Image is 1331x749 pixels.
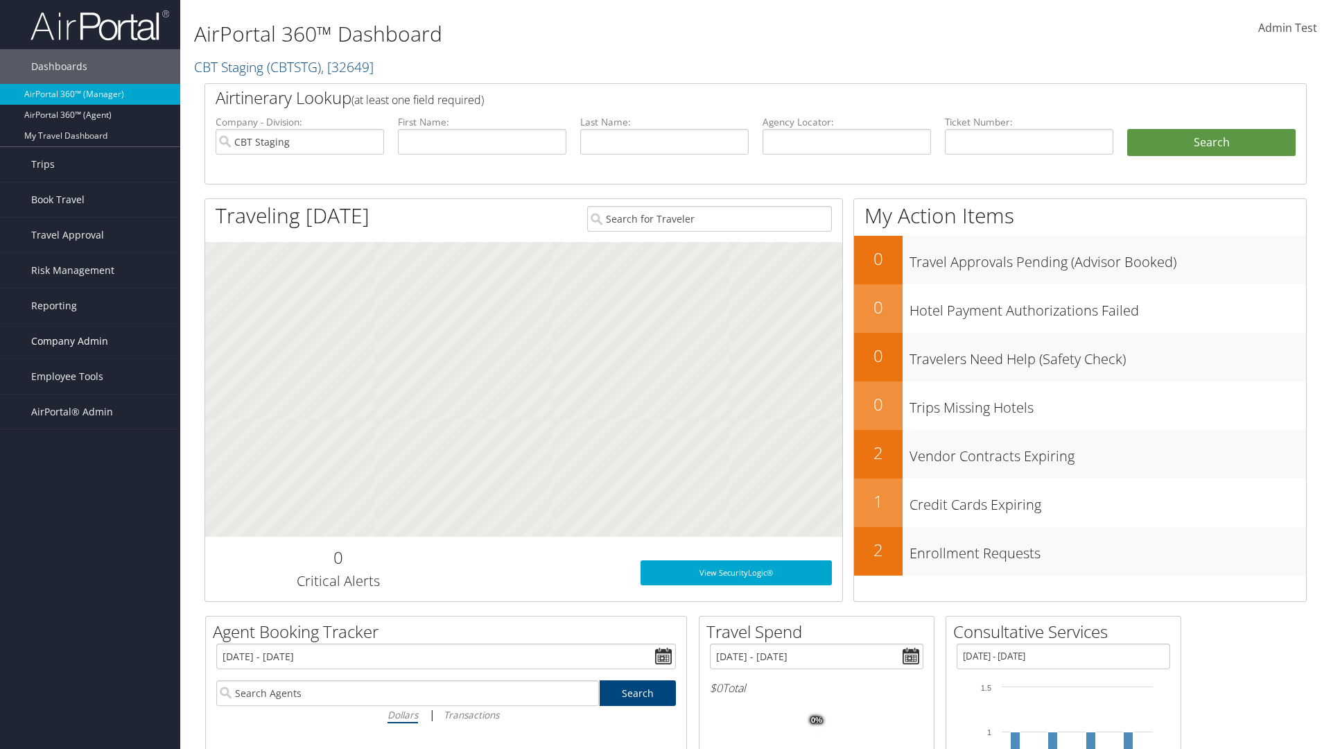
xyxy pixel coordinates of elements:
h3: Critical Alerts [216,571,460,591]
label: Company - Division: [216,115,384,129]
h2: 0 [854,393,903,416]
h1: Traveling [DATE] [216,201,369,230]
input: Search for Traveler [587,206,832,232]
a: 0Trips Missing Hotels [854,381,1306,430]
button: Search [1127,129,1296,157]
a: 1Credit Cards Expiring [854,479,1306,527]
h3: Vendor Contracts Expiring [910,440,1306,466]
a: 2Vendor Contracts Expiring [854,430,1306,479]
div: | [216,706,676,723]
a: 0Travelers Need Help (Safety Check) [854,333,1306,381]
i: Dollars [388,708,418,721]
h2: 2 [854,441,903,465]
tspan: 1 [987,728,991,737]
h3: Enrollment Requests [910,537,1306,563]
span: Employee Tools [31,359,103,394]
tspan: 0% [811,716,822,725]
span: $0 [710,680,722,696]
a: Search [600,680,677,706]
h2: 0 [216,546,460,569]
a: 0Hotel Payment Authorizations Failed [854,284,1306,333]
h1: AirPortal 360™ Dashboard [194,19,943,49]
span: Travel Approval [31,218,104,252]
input: Search Agents [216,680,599,706]
h3: Travelers Need Help (Safety Check) [910,343,1306,369]
a: 2Enrollment Requests [854,527,1306,576]
span: Dashboards [31,49,87,84]
span: Book Travel [31,182,85,217]
h2: 0 [854,344,903,368]
label: Ticket Number: [945,115,1113,129]
h2: 0 [854,295,903,319]
h2: 0 [854,247,903,270]
a: Admin Test [1258,7,1317,50]
span: AirPortal® Admin [31,395,113,429]
span: (at least one field required) [351,92,484,107]
a: View SecurityLogic® [641,560,832,585]
a: CBT Staging [194,58,374,76]
label: Last Name: [580,115,749,129]
h2: Travel Spend [706,620,934,644]
h3: Trips Missing Hotels [910,391,1306,417]
span: Trips [31,147,55,182]
h3: Credit Cards Expiring [910,488,1306,515]
h2: Consultative Services [953,620,1181,644]
label: Agency Locator: [763,115,931,129]
h2: Airtinerary Lookup [216,86,1204,110]
h3: Travel Approvals Pending (Advisor Booked) [910,246,1306,272]
span: Risk Management [31,253,114,288]
h2: 2 [854,538,903,562]
span: Company Admin [31,324,108,359]
h6: Total [710,680,923,696]
img: airportal-logo.png [31,9,169,42]
span: ( CBTSTG ) [267,58,321,76]
a: 0Travel Approvals Pending (Advisor Booked) [854,236,1306,284]
i: Transactions [444,708,499,721]
span: Reporting [31,289,77,323]
h3: Hotel Payment Authorizations Failed [910,294,1306,320]
span: , [ 32649 ] [321,58,374,76]
h2: Agent Booking Tracker [213,620,686,644]
label: First Name: [398,115,566,129]
tspan: 1.5 [981,684,991,692]
span: Admin Test [1258,20,1317,35]
h1: My Action Items [854,201,1306,230]
h2: 1 [854,490,903,513]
